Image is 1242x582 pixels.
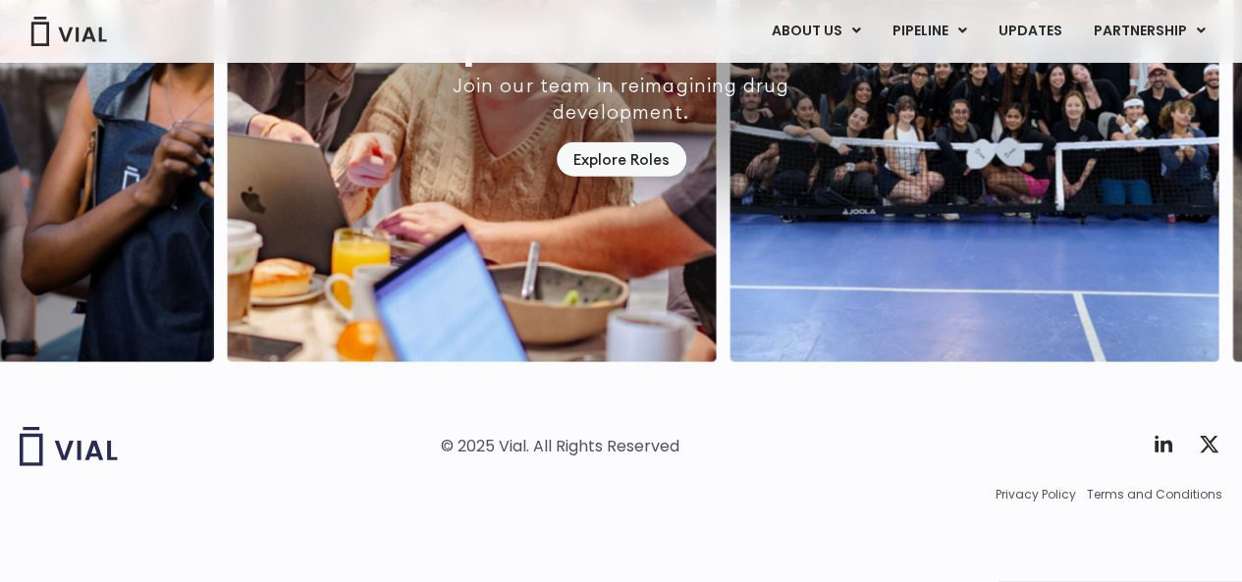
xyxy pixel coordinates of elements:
a: PARTNERSHIPMenu Toggle [1078,15,1221,48]
img: Vial logo wih "Vial" spelled out [20,427,118,466]
a: PIPELINEMenu Toggle [877,15,982,48]
a: Terms and Conditions [1087,486,1222,503]
img: Vial Logo [29,17,108,46]
a: ABOUT USMenu Toggle [756,15,876,48]
a: UPDATES [983,15,1077,48]
a: Explore Roles [557,142,686,177]
div: © 2025 Vial. All Rights Reserved [441,436,679,457]
a: Privacy Policy [996,486,1076,503]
